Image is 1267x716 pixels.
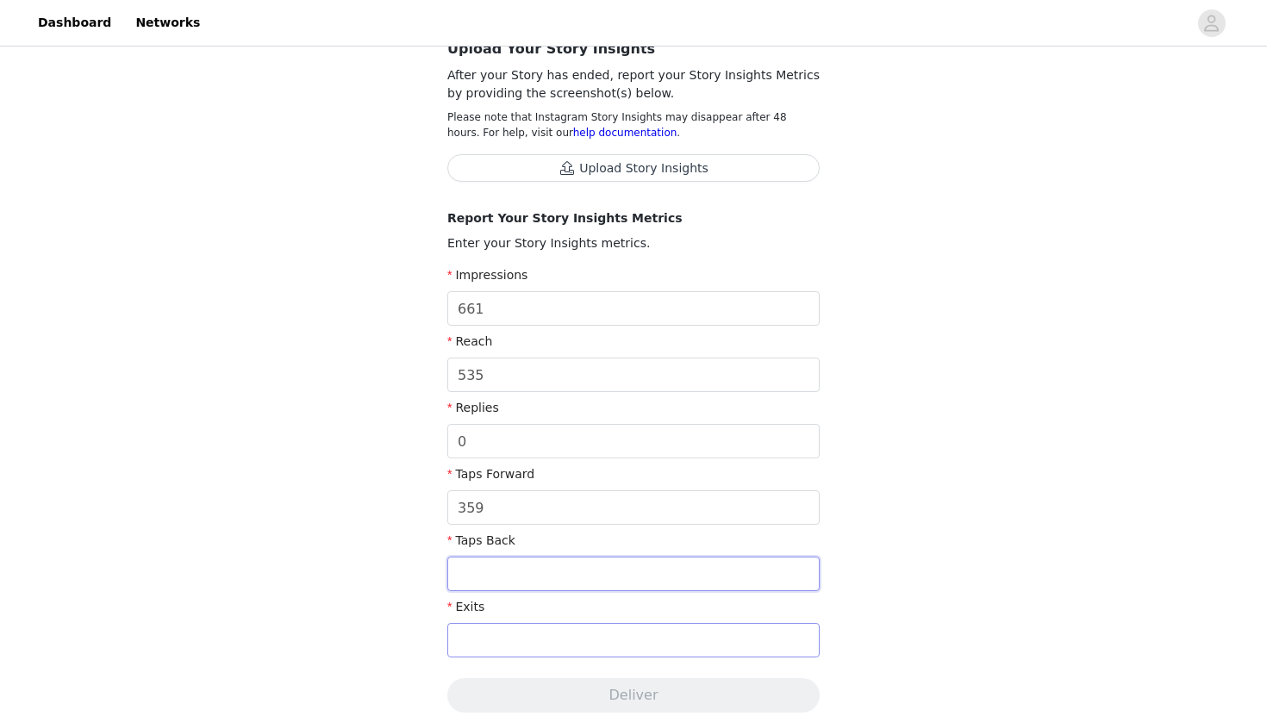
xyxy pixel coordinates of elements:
label: Reach [447,334,492,348]
div: avatar [1203,9,1220,37]
p: Please note that Instagram Story Insights may disappear after 48 hours. For help, visit our . [447,109,820,140]
p: Report Your Story Insights Metrics [447,209,820,227]
label: Exits [447,600,484,613]
p: Enter your Story Insights metrics. [447,234,820,252]
a: help documentation [573,127,677,139]
span: Upload Story Insights [447,162,820,176]
a: Networks [125,3,210,42]
button: Upload Story Insights [447,154,820,182]
label: Taps Back [447,533,515,547]
p: After your Story has ended, report your Story Insights Metrics by providing the screenshot(s) below. [447,66,820,103]
button: Deliver [447,678,820,713]
label: Taps Forward [447,467,534,481]
label: Impressions [447,268,527,282]
a: Dashboard [28,3,122,42]
label: Replies [447,401,499,414]
h3: Upload Your Story Insights [447,39,820,59]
